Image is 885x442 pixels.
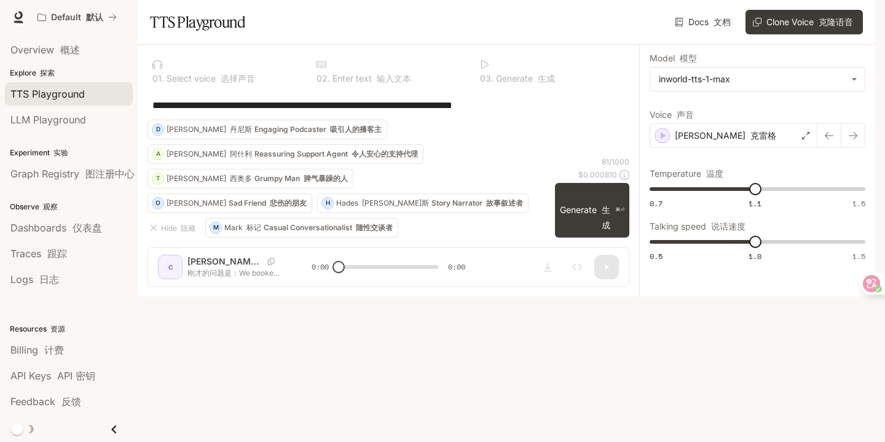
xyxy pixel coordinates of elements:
button: T[PERSON_NAME] 西奥多Grumpy Man 脾气暴躁的人 [147,169,353,188]
p: [PERSON_NAME] [167,175,252,182]
font: 丹尼斯 [230,125,252,134]
font: 声音 [677,109,694,120]
div: H [322,193,333,213]
h1: TTS Playground [150,10,245,34]
button: Hide 隐藏 [147,218,200,238]
font: 生成 [538,73,555,83]
button: A[PERSON_NAME] 阿什利Reassuring Support Agent 令人安心的支持代理 [147,144,423,164]
p: Grumpy Man [254,175,348,182]
p: 0 1 . [152,74,164,83]
p: 0 2 . [317,74,330,83]
div: O [152,193,163,213]
button: HHades [PERSON_NAME]斯Story Narrator 故事叙述者 [317,193,529,213]
span: 0.5 [650,251,663,262]
p: Generate [494,74,555,83]
p: Casual Conversationalist [264,224,393,231]
font: 默认 [86,12,103,22]
font: 克隆语音 [819,17,853,27]
font: 文档 [714,17,731,27]
div: A [152,144,163,164]
font: 输入文本 [377,73,411,83]
font: 故事叙述者 [486,198,523,207]
p: Model [650,54,697,63]
font: 悲伤的朋友 [270,198,307,207]
p: [PERSON_NAME] [167,200,226,207]
span: 1.1 [749,198,761,209]
font: 令人安心的支持代理 [352,149,418,158]
font: 说话速度 [711,221,745,231]
div: D [152,120,163,139]
font: 随性交谈者 [356,223,393,232]
font: 西奥多 [230,174,252,183]
span: 1.0 [749,251,761,262]
font: 阿什利 [230,149,252,158]
div: inworld-tts-1-max [650,68,865,91]
button: O[PERSON_NAME]Sad Friend 悲伤的朋友 [147,193,312,213]
button: MMark 标记Casual Conversationalist 随性交谈者 [205,218,398,238]
button: All workspaces [32,5,122,29]
p: [PERSON_NAME] [167,150,252,158]
font: 温度 [706,168,723,179]
p: $ 0.000810 [578,169,617,180]
p: Hades [336,200,429,207]
p: Story Narrator [431,200,523,207]
span: 1.5 [852,251,865,262]
p: 0 3 . [480,74,494,83]
button: Clone Voice 克隆语音 [745,10,863,34]
div: T [152,169,163,188]
a: Docs 文档 [672,10,736,34]
font: 克雷格 [750,130,776,141]
p: [PERSON_NAME] [167,126,252,133]
p: Default [51,12,103,23]
p: Sad Friend [229,200,307,207]
p: Talking speed [650,222,745,231]
p: Reassuring Support Agent [254,150,418,158]
button: Generate 生成⌘⏎ [555,183,629,238]
font: 标记 [246,223,261,232]
p: Engaging Podcaster [254,126,382,133]
div: inworld-tts-1-max [659,73,845,85]
p: Voice [650,110,694,119]
button: D[PERSON_NAME] 丹尼斯Engaging Podcaster 吸引人的播客主 [147,120,387,139]
font: 生成 [602,204,610,230]
p: [PERSON_NAME] [675,130,776,142]
p: Mark [224,224,261,231]
p: Enter text [330,74,411,83]
p: 81 / 1000 [602,157,629,167]
span: 0.7 [650,198,663,209]
font: 模型 [680,53,697,63]
div: M [210,218,221,238]
font: 选择声音 [221,73,255,83]
p: Temperature [650,169,723,178]
font: 吸引人的播客主 [330,125,382,134]
font: 脾气暴躁的人 [304,174,348,183]
p: ⌘⏎ [615,206,624,214]
font: [PERSON_NAME]斯 [362,198,429,207]
span: 1.5 [852,198,865,209]
font: 隐藏 [181,223,195,233]
p: Select voice [164,74,255,83]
